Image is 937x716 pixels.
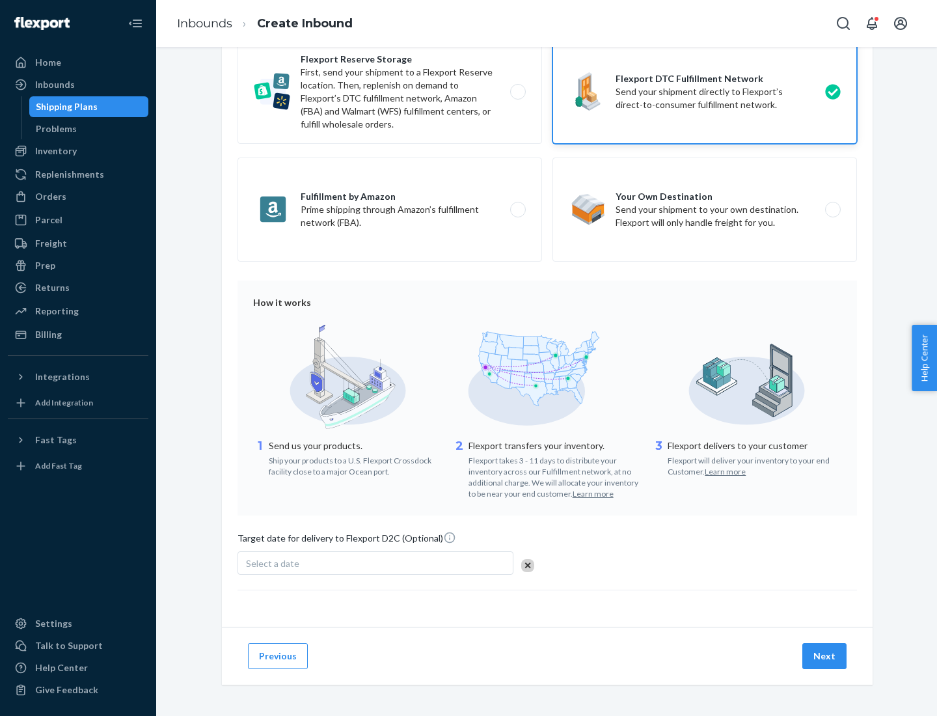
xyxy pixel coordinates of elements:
[253,438,266,477] div: 1
[912,325,937,391] button: Help Center
[35,661,88,674] div: Help Center
[8,657,148,678] a: Help Center
[269,452,442,477] div: Ship your products to a U.S. Flexport Crossdock facility close to a major Ocean port.
[35,305,79,318] div: Reporting
[246,558,299,569] span: Select a date
[468,439,642,452] p: Flexport transfers your inventory.
[35,683,98,696] div: Give Feedback
[29,118,149,139] a: Problems
[8,277,148,298] a: Returns
[167,5,363,43] ol: breadcrumbs
[652,438,665,477] div: 3
[29,96,149,117] a: Shipping Plans
[122,10,148,36] button: Close Navigation
[705,466,746,477] button: Learn more
[36,122,77,135] div: Problems
[35,281,70,294] div: Returns
[35,213,62,227] div: Parcel
[257,16,353,31] a: Create Inbound
[8,186,148,207] a: Orders
[8,210,148,230] a: Parcel
[238,531,456,550] span: Target date for delivery to Flexport D2C (Optional)
[859,10,885,36] button: Open notifications
[35,237,67,250] div: Freight
[8,430,148,450] button: Fast Tags
[35,56,61,69] div: Home
[8,301,148,322] a: Reporting
[8,613,148,634] a: Settings
[35,190,66,203] div: Orders
[269,439,442,452] p: Send us your products.
[8,255,148,276] a: Prep
[8,141,148,161] a: Inventory
[8,233,148,254] a: Freight
[668,452,841,477] div: Flexport will deliver your inventory to your end Customer.
[35,434,77,447] div: Fast Tags
[35,259,55,272] div: Prep
[35,168,104,181] div: Replenishments
[668,439,841,452] p: Flexport delivers to your customer
[8,680,148,700] button: Give Feedback
[468,452,642,500] div: Flexport takes 3 - 11 days to distribute your inventory across our Fulfillment network, at no add...
[8,635,148,656] a: Talk to Support
[802,643,847,669] button: Next
[177,16,232,31] a: Inbounds
[253,296,841,309] div: How it works
[8,366,148,387] button: Integrations
[8,392,148,413] a: Add Integration
[453,438,466,500] div: 2
[8,164,148,185] a: Replenishments
[8,74,148,95] a: Inbounds
[35,617,72,630] div: Settings
[8,52,148,73] a: Home
[14,17,70,30] img: Flexport logo
[35,145,77,158] div: Inventory
[573,488,614,499] button: Learn more
[830,10,856,36] button: Open Search Box
[8,324,148,345] a: Billing
[888,10,914,36] button: Open account menu
[35,328,62,341] div: Billing
[36,100,98,113] div: Shipping Plans
[35,460,82,471] div: Add Fast Tag
[35,370,90,383] div: Integrations
[8,456,148,476] a: Add Fast Tag
[248,643,308,669] button: Previous
[35,78,75,91] div: Inbounds
[35,639,103,652] div: Talk to Support
[35,397,93,408] div: Add Integration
